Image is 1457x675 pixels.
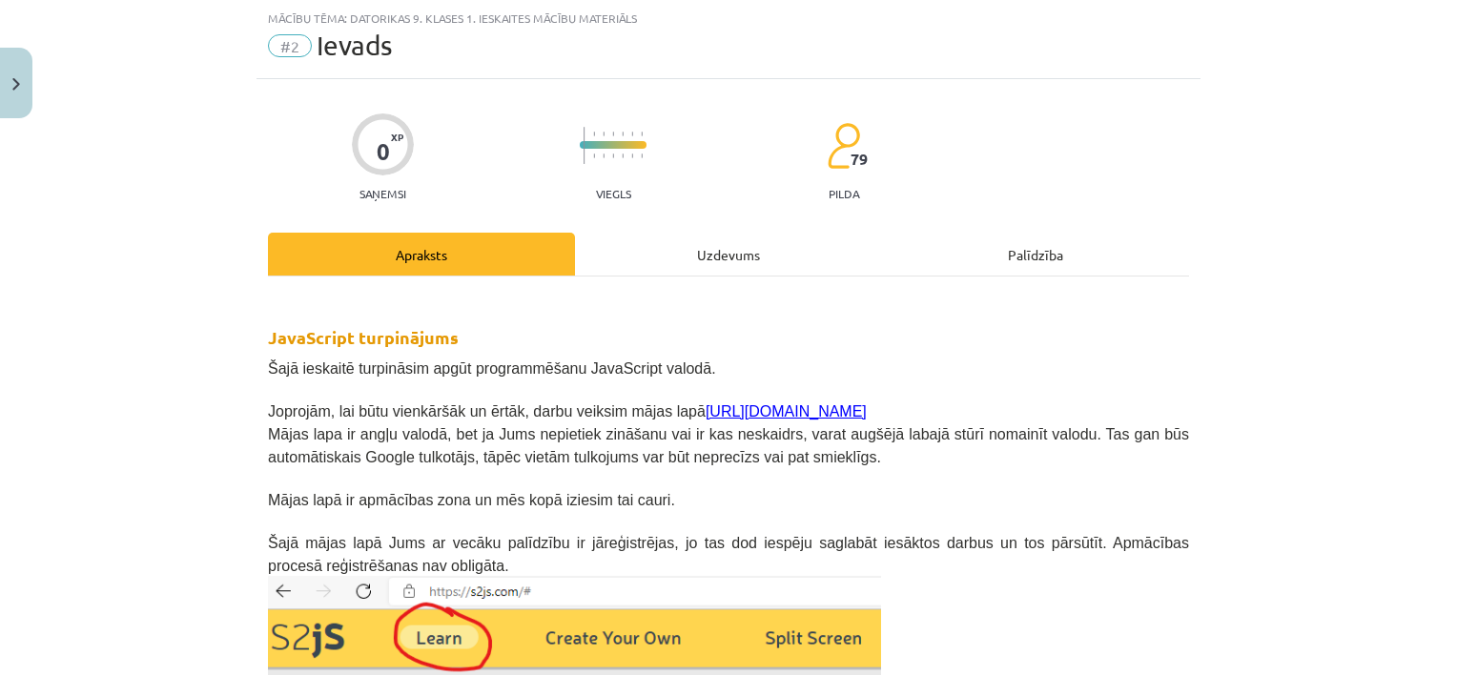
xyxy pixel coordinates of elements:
[317,30,392,61] span: Ievads
[622,132,624,136] img: icon-short-line-57e1e144782c952c97e751825c79c345078a6d821885a25fce030b3d8c18986b.svg
[593,132,595,136] img: icon-short-line-57e1e144782c952c97e751825c79c345078a6d821885a25fce030b3d8c18986b.svg
[268,11,1189,25] div: Mācību tēma: Datorikas 9. klases 1. ieskaites mācību materiāls
[622,153,624,158] img: icon-short-line-57e1e144782c952c97e751825c79c345078a6d821885a25fce030b3d8c18986b.svg
[268,535,1189,574] span: Šajā mājas lapā Jums ar vecāku palīdzību ir jāreģistrējas, jo tas dod iespēju saglabāt iesāktos d...
[268,492,675,508] span: Mājas lapā ir apmācības zona un mēs kopā iziesim tai cauri.
[603,132,605,136] img: icon-short-line-57e1e144782c952c97e751825c79c345078a6d821885a25fce030b3d8c18986b.svg
[268,34,312,57] span: #2
[851,151,868,168] span: 79
[596,187,631,200] p: Viegls
[593,153,595,158] img: icon-short-line-57e1e144782c952c97e751825c79c345078a6d821885a25fce030b3d8c18986b.svg
[882,233,1189,276] div: Palīdzība
[641,153,643,158] img: icon-short-line-57e1e144782c952c97e751825c79c345078a6d821885a25fce030b3d8c18986b.svg
[268,233,575,276] div: Apraksts
[829,187,859,200] p: pilda
[584,127,585,164] img: icon-long-line-d9ea69661e0d244f92f715978eff75569469978d946b2353a9bb055b3ed8787d.svg
[268,360,716,377] span: Šajā ieskaitē turpināsim apgūt programmēšanu JavaScript valodā.
[268,426,1189,465] span: Mājas lapa ir angļu valodā, bet ja Jums nepietiek zināšanu vai ir kas neskaidrs, varat augšējā la...
[391,132,403,142] span: XP
[352,187,414,200] p: Saņemsi
[631,153,633,158] img: icon-short-line-57e1e144782c952c97e751825c79c345078a6d821885a25fce030b3d8c18986b.svg
[612,153,614,158] img: icon-short-line-57e1e144782c952c97e751825c79c345078a6d821885a25fce030b3d8c18986b.svg
[631,132,633,136] img: icon-short-line-57e1e144782c952c97e751825c79c345078a6d821885a25fce030b3d8c18986b.svg
[641,132,643,136] img: icon-short-line-57e1e144782c952c97e751825c79c345078a6d821885a25fce030b3d8c18986b.svg
[706,403,867,419] a: [URL][DOMAIN_NAME]
[377,138,390,165] div: 0
[612,132,614,136] img: icon-short-line-57e1e144782c952c97e751825c79c345078a6d821885a25fce030b3d8c18986b.svg
[575,233,882,276] div: Uzdevums
[12,78,20,91] img: icon-close-lesson-0947bae3869378f0d4975bcd49f059093ad1ed9edebbc8119c70593378902aed.svg
[268,403,867,419] span: Joprojām, lai būtu vienkāršāk un ērtāk, darbu veiksim mājas lapā
[268,326,459,348] strong: JavaScript turpinājums
[827,122,860,170] img: students-c634bb4e5e11cddfef0936a35e636f08e4e9abd3cc4e673bd6f9a4125e45ecb1.svg
[603,153,605,158] img: icon-short-line-57e1e144782c952c97e751825c79c345078a6d821885a25fce030b3d8c18986b.svg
